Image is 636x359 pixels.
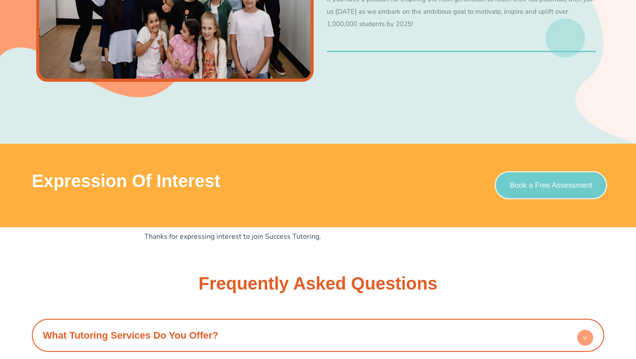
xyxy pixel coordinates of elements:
h3: Frequently Asked Questions [199,275,438,292]
a: What Tutoring Services Do You Offer? [43,330,218,341]
h3: Expression of Interest [32,172,483,190]
span: Book a Free Assessment [510,182,592,189]
a: Book a Free Assessment [495,172,607,199]
h4: What Tutoring Services Do You Offer? [36,323,600,348]
iframe: Form 0 [144,232,492,241]
iframe: Chat Widget [592,317,636,359]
